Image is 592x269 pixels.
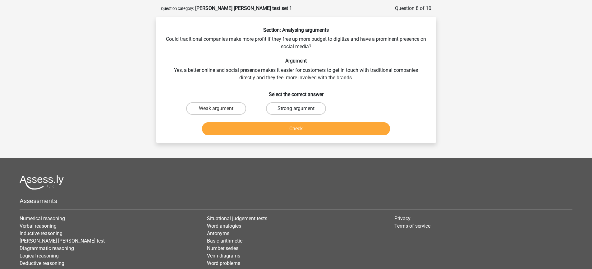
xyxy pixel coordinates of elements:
h6: Argument [166,58,426,64]
a: Antonyms [207,230,229,236]
a: Basic arithmetic [207,238,242,244]
button: Check [202,122,390,135]
a: Situational judgement tests [207,216,267,221]
a: Word analogies [207,223,241,229]
a: Terms of service [394,223,430,229]
a: Deductive reasoning [20,260,64,266]
h5: Assessments [20,197,572,205]
h6: Select the correct answer [166,86,426,97]
div: Question 8 of 10 [395,5,431,12]
a: Number series [207,245,238,251]
img: Assessly logo [20,175,64,190]
a: Logical reasoning [20,253,59,259]
label: Weak argument [186,102,246,115]
small: Question category: [161,6,194,11]
label: Strong argument [266,102,326,115]
strong: [PERSON_NAME] [PERSON_NAME] test set 1 [195,5,292,11]
a: Diagrammatic reasoning [20,245,74,251]
a: Word problems [207,260,240,266]
a: Inductive reasoning [20,230,62,236]
a: Venn diagrams [207,253,240,259]
div: Could traditional companies make more profit if they free up more budget to digitize and have a p... [158,27,434,138]
a: Privacy [394,216,411,221]
h6: Section: Analysing arguments [166,27,426,33]
a: [PERSON_NAME] [PERSON_NAME] test [20,238,105,244]
a: Verbal reasoning [20,223,57,229]
a: Numerical reasoning [20,216,65,221]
